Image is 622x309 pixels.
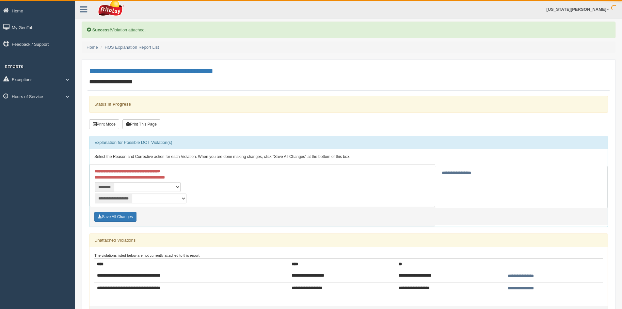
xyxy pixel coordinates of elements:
[87,45,98,50] a: Home
[89,96,608,112] div: Status:
[92,27,111,32] b: Success!
[94,212,136,222] button: Save
[107,102,131,107] strong: In Progress
[89,149,608,165] div: Select the Reason and Corrective action for each Violation. When you are done making changes, cli...
[82,22,615,38] div: Violation attached.
[89,119,119,129] button: Print Mode
[105,45,159,50] a: HOS Explanation Report List
[89,136,608,149] div: Explanation for Possible DOT Violation(s)
[94,253,200,257] small: The violations listed below are not currently attached to this report:
[89,234,608,247] div: Unattached Violations
[122,119,160,129] button: Print This Page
